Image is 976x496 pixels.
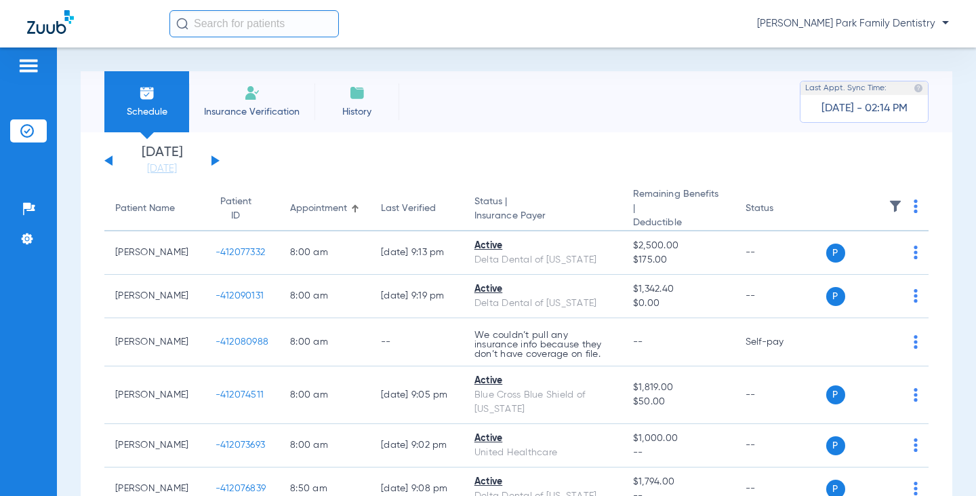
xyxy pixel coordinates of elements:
div: Patient Name [115,202,175,216]
th: Remaining Benefits | [622,187,735,231]
td: 8:00 AM [279,318,370,366]
td: 8:00 AM [279,231,370,275]
img: hamburger-icon [18,58,39,74]
img: group-dot-blue.svg [914,335,918,349]
img: Zuub Logo [27,10,74,34]
td: 8:00 AM [279,424,370,468]
div: Appointment [290,202,347,216]
span: $50.00 [633,395,724,409]
img: Manual Insurance Verification [244,85,260,101]
span: $1,000.00 [633,432,724,446]
span: Deductible [633,216,724,230]
span: -412077332 [216,248,266,257]
span: [DATE] - 02:14 PM [821,102,908,115]
td: -- [735,275,826,318]
p: We couldn’t pull any insurance info because they don’t have coverage on file. [474,330,611,359]
td: 8:00 AM [279,366,370,424]
span: History [325,105,389,119]
td: Self-pay [735,318,826,366]
span: -- [633,337,643,347]
img: group-dot-blue.svg [914,482,918,495]
th: Status [735,187,826,231]
div: Patient ID [216,195,269,223]
span: Last Appt. Sync Time: [805,81,887,95]
img: last sync help info [914,83,923,93]
td: [PERSON_NAME] [104,231,205,275]
div: Last Verified [381,202,436,216]
div: Appointment [290,202,359,216]
span: -412080988 [216,337,269,347]
div: Active [474,282,611,297]
span: Schedule [115,105,179,119]
div: Patient ID [216,195,257,223]
img: filter.svg [889,199,902,213]
span: P [826,287,845,306]
span: -412074511 [216,390,264,400]
span: Insurance Payer [474,209,611,223]
span: -412073693 [216,440,266,450]
div: Patient Name [115,202,194,216]
span: $0.00 [633,297,724,311]
span: Insurance Verification [199,105,304,119]
span: -412076839 [216,484,266,493]
span: $175.00 [633,253,724,267]
span: P [826,244,845,263]
img: Search Icon [176,18,188,30]
div: Delta Dental of [US_STATE] [474,253,611,267]
div: Blue Cross Blue Shield of [US_STATE] [474,388,611,417]
td: -- [735,366,826,424]
span: $1,794.00 [633,475,724,489]
span: $1,342.40 [633,282,724,297]
img: Schedule [139,85,155,101]
td: -- [370,318,464,366]
div: Delta Dental of [US_STATE] [474,297,611,311]
span: $2,500.00 [633,239,724,253]
td: [PERSON_NAME] [104,275,205,318]
input: Search for patients [169,10,339,37]
td: [PERSON_NAME] [104,318,205,366]
img: group-dot-blue.svg [914,388,918,402]
td: [DATE] 9:19 PM [370,275,464,318]
td: 8:00 AM [279,275,370,318]
div: Active [474,432,611,446]
span: P [826,436,845,455]
td: -- [735,424,826,468]
div: Active [474,374,611,388]
td: [DATE] 9:13 PM [370,231,464,275]
td: -- [735,231,826,275]
a: [DATE] [121,162,203,176]
span: -- [633,446,724,460]
span: $1,819.00 [633,381,724,395]
img: group-dot-blue.svg [914,199,918,213]
li: [DATE] [121,146,203,176]
td: [DATE] 9:02 PM [370,424,464,468]
img: group-dot-blue.svg [914,246,918,259]
span: P [826,385,845,404]
img: group-dot-blue.svg [914,289,918,303]
div: United Healthcare [474,446,611,460]
th: Status | [464,187,622,231]
div: Active [474,239,611,253]
div: Active [474,475,611,489]
span: [PERSON_NAME] Park Family Dentistry [757,17,949,31]
img: History [349,85,365,101]
td: [PERSON_NAME] [104,366,205,424]
td: [PERSON_NAME] [104,424,205,468]
span: -412090131 [216,291,264,301]
img: group-dot-blue.svg [914,438,918,452]
td: [DATE] 9:05 PM [370,366,464,424]
div: Last Verified [381,202,453,216]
